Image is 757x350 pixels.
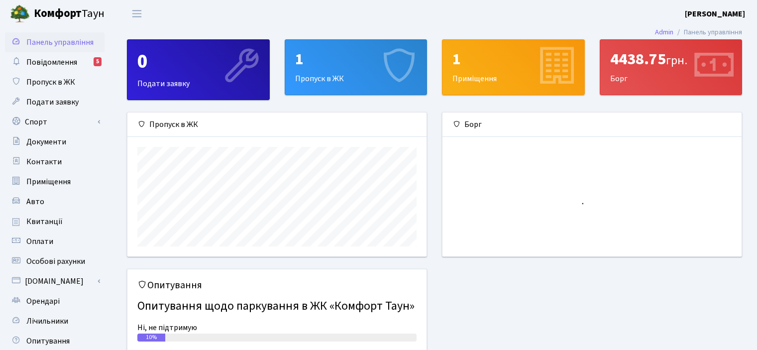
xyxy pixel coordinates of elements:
[5,172,105,192] a: Приміщення
[26,97,79,108] span: Подати заявку
[26,296,60,307] span: Орендарі
[5,192,105,212] a: Авто
[5,232,105,251] a: Оплати
[685,8,745,20] a: [PERSON_NAME]
[5,271,105,291] a: [DOMAIN_NAME]
[26,77,75,88] span: Пропуск в ЖК
[26,156,62,167] span: Контакти
[124,5,149,22] button: Переключити навігацію
[285,40,427,95] div: Пропуск в ЖК
[26,136,66,147] span: Документи
[26,57,77,68] span: Повідомлення
[5,311,105,331] a: Лічильники
[610,50,732,69] div: 4438.75
[5,132,105,152] a: Документи
[137,295,417,318] h4: Опитування щодо паркування в ЖК «Комфорт Таун»
[26,316,68,327] span: Лічильники
[34,5,82,21] b: Комфорт
[127,39,270,100] a: 0Подати заявку
[26,256,85,267] span: Особові рахунки
[10,4,30,24] img: logo.png
[26,37,94,48] span: Панель управління
[26,216,63,227] span: Квитанції
[127,113,427,137] div: Пропуск в ЖК
[5,291,105,311] a: Орендарі
[685,8,745,19] b: [PERSON_NAME]
[5,52,105,72] a: Повідомлення5
[26,236,53,247] span: Оплати
[442,113,742,137] div: Борг
[673,27,742,38] li: Панель управління
[5,112,105,132] a: Спорт
[5,251,105,271] a: Особові рахунки
[94,57,102,66] div: 5
[600,40,742,95] div: Борг
[452,50,574,69] div: 1
[5,92,105,112] a: Подати заявку
[137,279,417,291] h5: Опитування
[26,196,44,207] span: Авто
[127,40,269,100] div: Подати заявку
[640,22,757,43] nav: breadcrumb
[442,40,584,95] div: Приміщення
[26,176,71,187] span: Приміщення
[26,336,70,347] span: Опитування
[5,152,105,172] a: Контакти
[285,39,428,95] a: 1Пропуск в ЖК
[666,52,687,69] span: грн.
[137,334,165,342] div: 10%
[5,32,105,52] a: Панель управління
[442,39,585,95] a: 1Приміщення
[295,50,417,69] div: 1
[655,27,673,37] a: Admin
[5,212,105,232] a: Квитанції
[137,322,417,334] div: Ні, не підтримую
[5,72,105,92] a: Пропуск в ЖК
[34,5,105,22] span: Таун
[137,50,259,74] div: 0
